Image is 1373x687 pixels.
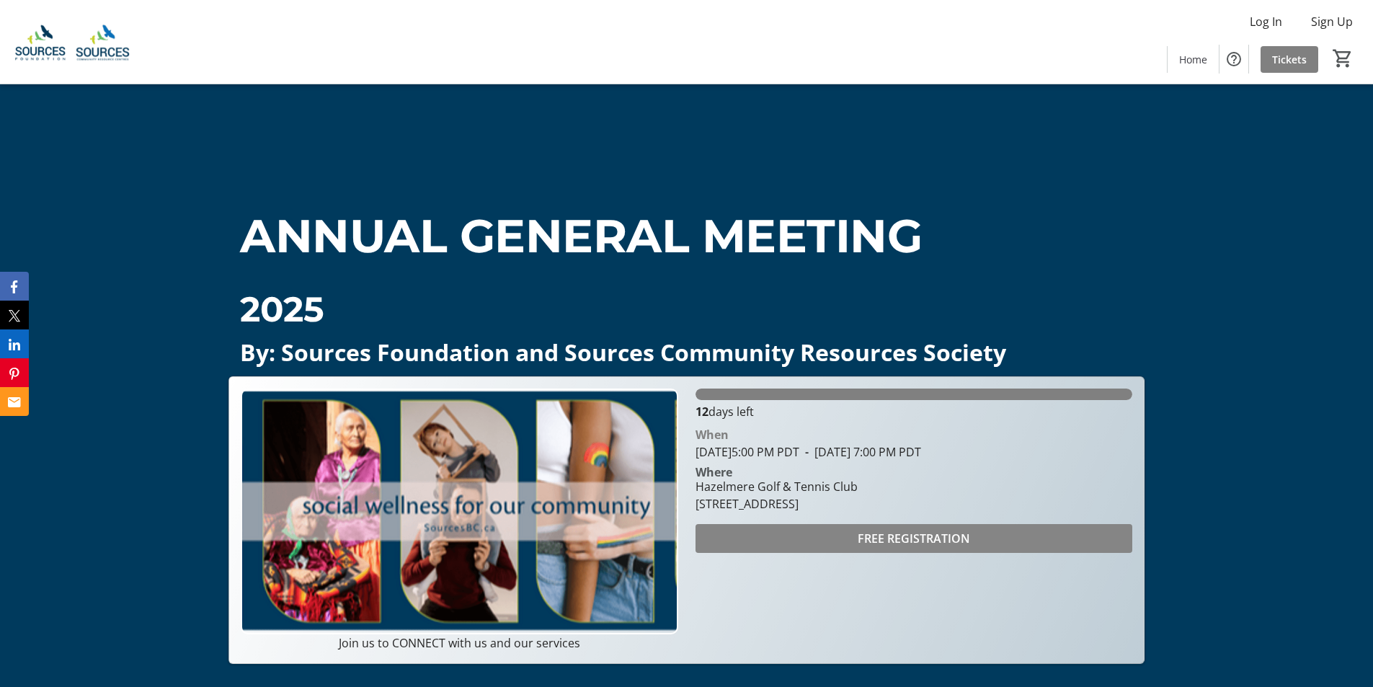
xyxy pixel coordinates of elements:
div: 100% of fundraising goal reached [696,389,1132,400]
span: Home [1179,52,1207,67]
div: Where [696,466,732,478]
button: FREE REGISTRATION [696,524,1132,553]
a: Tickets [1261,46,1318,73]
span: [DATE] 5:00 PM PDT [696,444,799,460]
span: Log In [1250,13,1282,30]
button: Cart [1330,45,1356,71]
p: By: Sources Foundation and Sources Community Resources Society [240,340,1132,365]
img: Campaign CTA Media Photo [241,389,677,634]
button: Help [1219,45,1248,74]
span: - [799,444,814,460]
div: [STREET_ADDRESS] [696,495,858,513]
span: 2025 [240,288,324,330]
div: Hazelmere Golf & Tennis Club [696,478,858,495]
button: Log In [1238,10,1294,33]
p: Join us to CONNECT with us and our services [241,634,677,652]
span: [DATE] 7:00 PM PDT [799,444,921,460]
p: ANNUAL GENERAL MEETING [240,201,1132,270]
span: 12 [696,404,708,420]
span: Tickets [1272,52,1307,67]
a: Home [1168,46,1219,73]
span: FREE REGISTRATION [858,530,970,547]
div: When [696,426,729,443]
img: Sources Community Resources Society and Sources Foundation's Logo [9,6,137,78]
p: days left [696,403,1132,420]
button: Sign Up [1299,10,1364,33]
span: Sign Up [1311,13,1353,30]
